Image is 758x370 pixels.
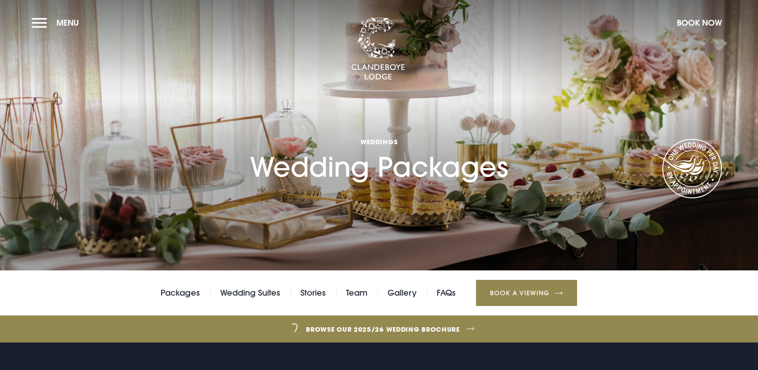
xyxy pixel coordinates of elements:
a: FAQs [437,286,456,300]
a: Team [346,286,367,300]
button: Book Now [672,13,726,32]
a: Book a Viewing [476,280,577,306]
span: Menu [56,18,79,28]
a: Stories [300,286,326,300]
a: Gallery [388,286,416,300]
h1: Wedding Packages [250,92,508,183]
button: Menu [32,13,83,32]
a: Wedding Suites [220,286,280,300]
span: Weddings [250,137,508,146]
img: Clandeboye Lodge [351,18,405,81]
a: Packages [161,286,200,300]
